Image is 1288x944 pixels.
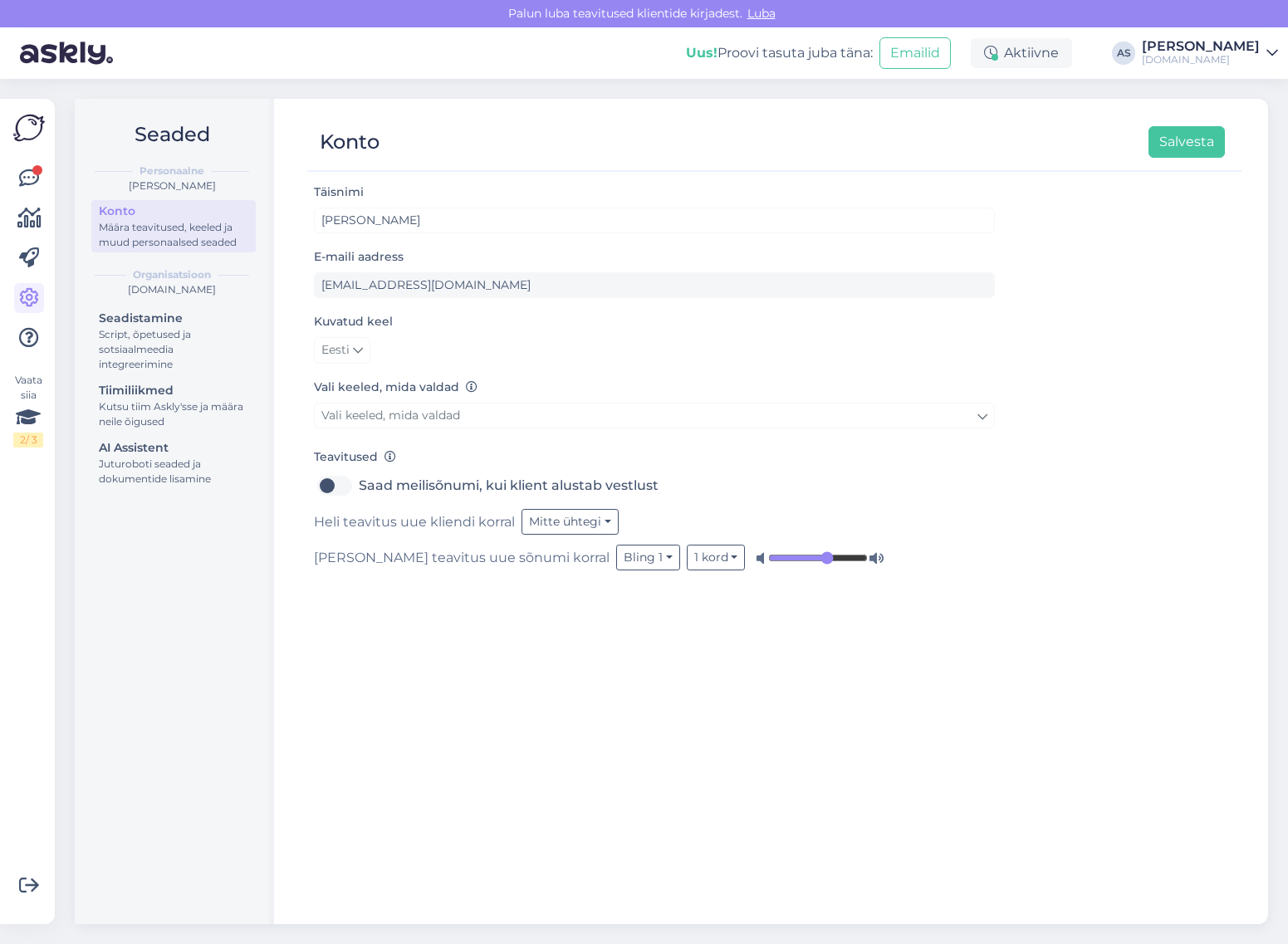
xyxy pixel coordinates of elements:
div: Script, õpetused ja sotsiaalmeedia integreerimine [99,327,248,372]
div: Proovi tasuta juba täna: [686,43,873,63]
div: [PERSON_NAME] [1142,40,1260,53]
div: [DOMAIN_NAME] [1142,53,1260,66]
button: Bling 1 [616,545,680,570]
label: Kuvatud keel [314,313,393,330]
div: Määra teavitused, keeled ja muud personaalsed seaded [99,220,248,250]
button: Emailid [879,37,951,69]
div: Kutsu tiim Askly'sse ja määra neile õigused [99,399,248,429]
b: Uus! [686,45,717,61]
button: Salvesta [1148,126,1225,158]
div: 2 / 3 [13,433,43,448]
img: Askly Logo [13,112,45,144]
div: [PERSON_NAME] [88,179,256,193]
input: Sisesta nimi [314,208,995,233]
label: E-maili aadress [314,248,404,266]
div: Konto [320,126,380,158]
div: Vaata siia [13,373,43,448]
h2: Seaded [88,119,256,150]
div: Tiimiliikmed [99,382,248,399]
button: Mitte ühtegi [522,509,619,535]
div: AI Assistent [99,439,248,457]
div: Aktiivne [971,38,1072,68]
div: Seadistamine [99,310,248,327]
a: AI AssistentJuturoboti seaded ja dokumentide lisamine [91,437,256,489]
button: 1 kord [687,545,746,570]
b: Personaalne [140,164,204,179]
span: Luba [742,6,781,21]
a: SeadistamineScript, õpetused ja sotsiaalmeedia integreerimine [91,307,256,374]
input: Sisesta e-maili aadress [314,272,995,298]
a: Vali keeled, mida valdad [314,403,995,428]
div: Juturoboti seaded ja dokumentide lisamine [99,457,248,487]
div: Heli teavitus uue kliendi korral [314,509,995,535]
a: KontoMäära teavitused, keeled ja muud personaalsed seaded [91,200,256,252]
span: Eesti [321,341,350,360]
b: Organisatsioon [133,267,211,282]
label: Vali keeled, mida valdad [314,379,477,396]
div: AS [1112,42,1135,65]
a: Eesti [314,337,370,364]
div: [PERSON_NAME] teavitus uue sõnumi korral [314,545,995,570]
div: Konto [99,203,248,220]
label: Saad meilisõnumi, kui klient alustab vestlust [359,472,659,499]
a: TiimiliikmedKutsu tiim Askly'sse ja määra neile õigused [91,379,256,432]
span: Vali keeled, mida valdad [321,408,460,423]
div: [DOMAIN_NAME] [88,282,256,297]
label: Täisnimi [314,183,364,201]
label: Teavitused [314,448,396,466]
a: [PERSON_NAME][DOMAIN_NAME] [1142,40,1278,66]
